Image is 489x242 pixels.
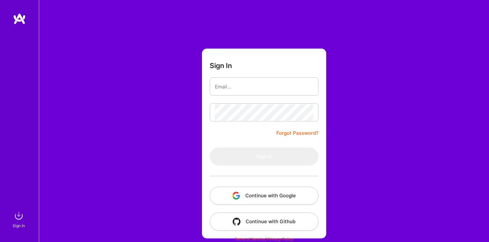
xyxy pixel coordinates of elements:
img: logo [13,13,26,25]
div: Sign In [13,222,25,229]
span: | [235,236,294,241]
div: © 2025 ATeams Inc., All rights reserved. [39,224,489,240]
a: Forgot Password? [276,129,318,137]
img: icon [232,192,240,200]
button: Continue with Google [210,187,318,205]
button: Continue with Github [210,213,318,231]
img: sign in [12,209,25,222]
a: Terms of Service [235,236,265,241]
a: Privacy Policy [267,236,294,241]
img: icon [233,218,240,225]
button: Sign In [210,147,318,166]
a: sign inSign In [14,209,25,229]
input: Email... [215,78,313,95]
h3: Sign In [210,62,232,70]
